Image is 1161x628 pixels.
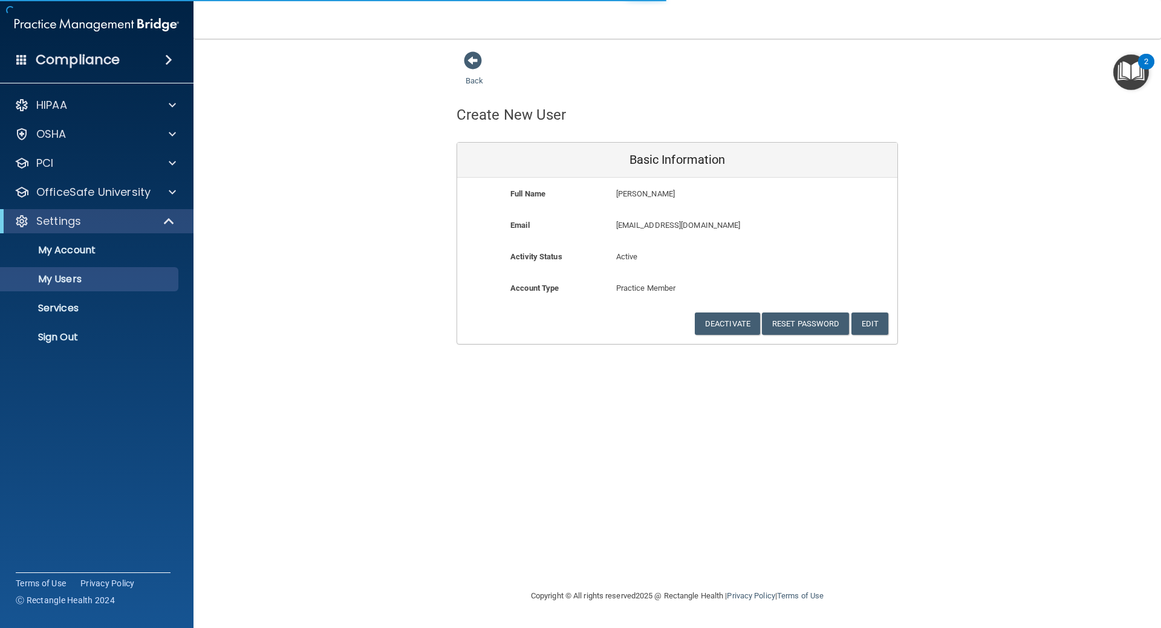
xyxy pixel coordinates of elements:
[777,591,824,600] a: Terms of Use
[695,312,760,335] button: Deactivate
[616,250,739,264] p: Active
[457,577,898,615] div: Copyright © All rights reserved 2025 @ Rectangle Health | |
[1144,62,1148,77] div: 2
[616,187,809,201] p: [PERSON_NAME]
[15,98,176,112] a: HIPAA
[16,594,115,606] span: Ⓒ Rectangle Health 2024
[15,185,176,199] a: OfficeSafe University
[80,577,135,589] a: Privacy Policy
[762,312,849,335] button: Reset Password
[8,331,173,343] p: Sign Out
[457,143,897,178] div: Basic Information
[952,542,1146,591] iframe: Drift Widget Chat Controller
[510,221,530,230] b: Email
[36,98,67,112] p: HIPAA
[8,244,173,256] p: My Account
[510,283,559,293] b: Account Type
[510,189,545,198] b: Full Name
[36,156,53,170] p: PCI
[616,281,739,296] p: Practice Member
[15,214,175,228] a: Settings
[36,51,120,68] h4: Compliance
[8,302,173,314] p: Services
[15,13,179,37] img: PMB logo
[36,214,81,228] p: Settings
[466,62,483,85] a: Back
[851,312,888,335] button: Edit
[36,127,67,141] p: OSHA
[727,591,775,600] a: Privacy Policy
[15,127,176,141] a: OSHA
[1113,54,1149,90] button: Open Resource Center, 2 new notifications
[15,156,176,170] a: PCI
[616,218,809,233] p: [EMAIL_ADDRESS][DOMAIN_NAME]
[510,252,562,261] b: Activity Status
[8,273,173,285] p: My Users
[457,107,567,123] h4: Create New User
[36,185,151,199] p: OfficeSafe University
[16,577,66,589] a: Terms of Use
